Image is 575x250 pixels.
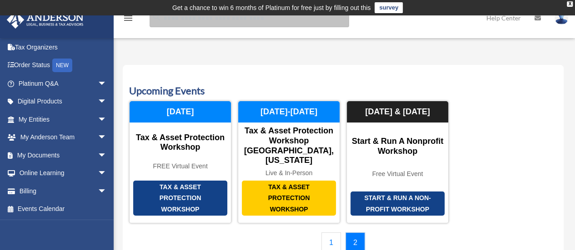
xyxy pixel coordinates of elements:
[129,84,557,98] h3: Upcoming Events
[130,162,231,170] div: FREE Virtual Event
[6,146,120,164] a: My Documentsarrow_drop_down
[98,110,116,129] span: arrow_drop_down
[130,133,231,152] div: Tax & Asset Protection Workshop
[172,2,371,13] div: Get a chance to win 6 months of Platinum for free just by filling out this
[4,11,86,29] img: Anderson Advisors Platinum Portal
[555,11,568,25] img: User Pic
[152,12,162,22] i: search
[238,169,340,177] div: Live & In-Person
[6,128,120,147] a: My Anderson Teamarrow_drop_down
[52,59,72,72] div: NEW
[133,181,227,216] div: Tax & Asset Protection Workshop
[6,182,120,200] a: Billingarrow_drop_down
[98,146,116,165] span: arrow_drop_down
[567,1,573,7] div: close
[98,93,116,111] span: arrow_drop_down
[238,101,340,223] a: Tax & Asset Protection Workshop Tax & Asset Protection Workshop [GEOGRAPHIC_DATA], [US_STATE] Liv...
[129,101,231,223] a: Tax & Asset Protection Workshop Tax & Asset Protection Workshop FREE Virtual Event [DATE]
[123,16,134,24] a: menu
[238,126,340,165] div: Tax & Asset Protection Workshop [GEOGRAPHIC_DATA], [US_STATE]
[123,13,134,24] i: menu
[238,101,340,123] div: [DATE]-[DATE]
[6,93,120,111] a: Digital Productsarrow_drop_down
[350,191,445,216] div: Start & Run a Non-Profit Workshop
[6,38,120,56] a: Tax Organizers
[6,200,116,218] a: Events Calendar
[6,74,120,93] a: Platinum Q&Aarrow_drop_down
[347,170,448,178] div: Free Virtual Event
[130,101,231,123] div: [DATE]
[98,74,116,93] span: arrow_drop_down
[6,110,120,128] a: My Entitiesarrow_drop_down
[242,181,336,216] div: Tax & Asset Protection Workshop
[375,2,403,13] a: survey
[98,128,116,147] span: arrow_drop_down
[6,164,120,182] a: Online Learningarrow_drop_down
[347,137,448,156] div: Start & Run a Nonprofit Workshop
[347,101,448,123] div: [DATE] & [DATE]
[346,101,449,223] a: Start & Run a Non-Profit Workshop Start & Run a Nonprofit Workshop Free Virtual Event [DATE] & [D...
[6,56,120,75] a: Order StatusNEW
[98,182,116,201] span: arrow_drop_down
[98,164,116,183] span: arrow_drop_down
